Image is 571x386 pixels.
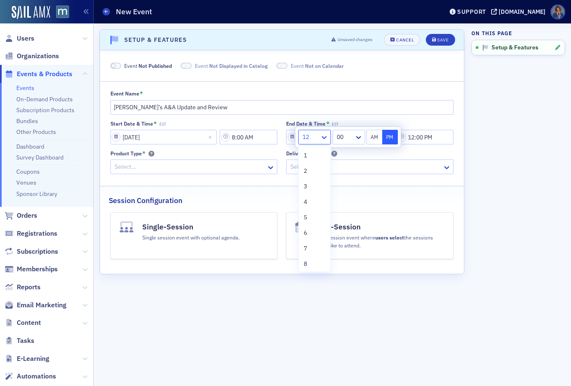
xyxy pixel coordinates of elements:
div: Event Name [110,90,139,97]
span: Subscriptions [17,247,58,256]
img: SailAMX [56,5,69,18]
span: Users [17,34,34,43]
h4: Single-Session [142,221,240,232]
span: Event [291,62,344,69]
div: Delivery Format [286,150,324,157]
a: Other Products [16,128,56,136]
button: Multi-SessionMulti-Session event whereusers selectthe sessions they'd like to attend. [286,212,453,259]
div: Cancel [396,38,414,42]
a: Events [16,84,34,92]
b: users select [375,234,404,241]
a: Events & Products [5,69,72,79]
span: Memberships [17,265,58,274]
span: 4 [304,198,307,206]
a: On-Demand Products [16,95,73,103]
button: PM [382,130,398,144]
input: MM/DD/YYYY [110,130,217,144]
h2: Session Configuration [109,195,182,206]
a: Venues [16,179,36,186]
input: 00:00 AM [220,130,277,144]
img: SailAMX [12,6,50,19]
span: Content [17,318,41,327]
span: Not Published [110,63,121,69]
div: Start Date & Time [110,121,153,127]
span: 1 [304,151,307,160]
a: E-Learning [5,354,49,363]
a: Organizations [5,51,59,61]
span: 6 [304,229,307,237]
a: Sponsor Library [16,190,57,198]
a: Orders [5,211,37,220]
span: Events & Products [17,69,72,79]
span: Automations [17,372,56,381]
div: Single session event with optional agenda. [142,232,240,242]
h4: Setup & Features [124,36,187,44]
div: Product Type [110,150,142,157]
div: End Date & Time [286,121,325,127]
a: Bundles [16,117,38,125]
h4: On this page [471,29,565,37]
span: 7 [304,244,307,253]
abbr: This field is required [326,121,330,126]
a: Reports [5,283,41,292]
a: Subscription Products [16,106,74,114]
h4: Multi-Session [314,221,444,232]
span: 2 [304,167,307,175]
a: Survey Dashboard [16,154,64,161]
a: View Homepage [50,5,69,20]
span: Not Displayed in Catalog [209,62,268,69]
span: Tasks [17,336,34,345]
button: [DOMAIN_NAME] [491,9,548,15]
p: Multi-Session event where the sessions they'd like to attend. [314,234,444,249]
a: Users [5,34,34,43]
div: [DOMAIN_NAME] [499,8,545,15]
span: 8 [304,260,307,268]
a: Memberships [5,265,58,274]
button: Close [205,130,217,144]
span: E-Learning [17,354,49,363]
a: Dashboard [16,143,44,150]
input: 00:00 AM [396,130,453,144]
span: Orders [17,211,37,220]
div: Support [457,8,486,15]
abbr: This field is required [140,90,143,96]
a: Tasks [5,336,34,345]
span: Unsaved changes [338,36,372,43]
span: Event [195,62,268,69]
abbr: This field is required [142,150,146,156]
span: Profile [551,5,565,19]
span: Setup & Features [492,44,538,51]
span: EST [332,122,338,127]
span: Organizations [17,51,59,61]
span: Event [124,62,172,69]
button: Save [426,34,455,46]
button: AM [366,130,382,144]
span: Not Published [138,62,172,69]
span: Reports [17,283,41,292]
div: Save [437,38,448,42]
span: 3 [304,182,307,191]
span: 5 [304,213,307,222]
abbr: This field is required [154,121,157,126]
span: Email Marketing [17,301,67,310]
input: MM/DD/YYYY [286,130,393,144]
a: Content [5,318,41,327]
a: Registrations [5,229,57,238]
span: Not Displayed in Catalog [181,63,192,69]
span: Not on Calendar [305,62,344,69]
button: Cancel [384,34,420,46]
h1: New Event [116,7,152,17]
a: Subscriptions [5,247,58,256]
span: Registrations [17,229,57,238]
a: Automations [5,372,56,381]
span: EST [159,122,166,127]
a: Coupons [16,168,40,175]
span: Not on Calendar [277,63,287,69]
a: Email Marketing [5,301,67,310]
button: Single-SessionSingle session event with optional agenda. [110,212,278,259]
